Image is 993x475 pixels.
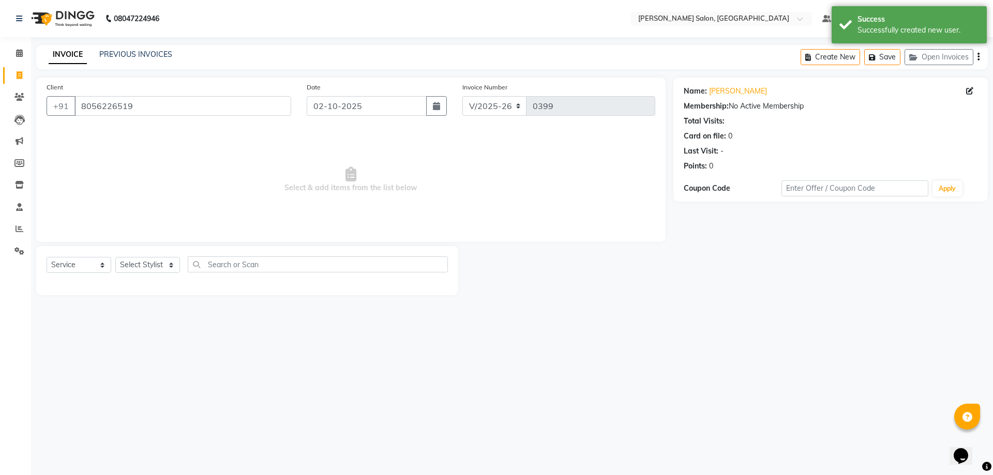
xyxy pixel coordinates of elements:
[462,83,507,92] label: Invoice Number
[709,161,713,172] div: 0
[47,83,63,92] label: Client
[905,49,973,65] button: Open Invoices
[950,434,983,465] iframe: chat widget
[684,101,977,112] div: No Active Membership
[684,131,726,142] div: Card on file:
[684,161,707,172] div: Points:
[684,146,718,157] div: Last Visit:
[684,86,707,97] div: Name:
[684,101,729,112] div: Membership:
[720,146,724,157] div: -
[728,131,732,142] div: 0
[857,25,979,36] div: Successfully created new user.
[49,45,87,64] a: INVOICE
[857,14,979,25] div: Success
[47,128,655,232] span: Select & add items from the list below
[684,183,781,194] div: Coupon Code
[307,83,321,92] label: Date
[114,4,159,33] b: 08047224946
[781,180,928,196] input: Enter Offer / Coupon Code
[74,96,291,116] input: Search by Name/Mobile/Email/Code
[801,49,860,65] button: Create New
[709,86,767,97] a: [PERSON_NAME]
[684,116,725,127] div: Total Visits:
[99,50,172,59] a: PREVIOUS INVOICES
[47,96,76,116] button: +91
[188,256,448,272] input: Search or Scan
[26,4,97,33] img: logo
[932,181,962,196] button: Apply
[864,49,900,65] button: Save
